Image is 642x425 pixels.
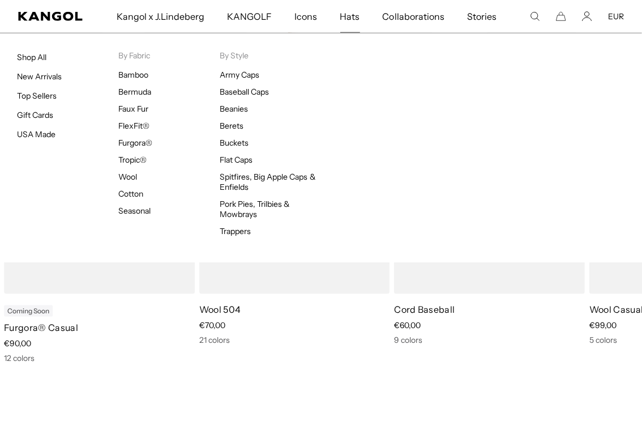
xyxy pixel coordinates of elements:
span: €60,00 [394,320,421,330]
a: Baseball Caps [220,87,269,97]
a: FlexFit® [118,121,149,131]
a: Buckets [220,138,249,148]
a: Furgora® [118,138,152,148]
a: Cotton [118,189,143,199]
p: By Style [220,50,321,61]
button: Cart [556,11,566,22]
a: Pork Pies, Trilbies & Mowbrays [220,199,290,219]
a: Bermuda [118,87,151,97]
a: Trappers [220,226,251,236]
p: Furgora® Casual [4,321,195,334]
a: Gift Cards [17,110,53,120]
p: Cord Baseball [394,303,585,316]
a: Bamboo [118,70,148,80]
span: €70,00 [199,320,225,330]
a: Beanies [220,104,248,114]
a: Flat Caps [220,155,252,165]
a: Top Sellers [17,91,57,101]
div: 21 colors [199,335,390,345]
a: Tropic® [118,155,147,165]
a: Shop All [17,52,46,62]
a: USA Made [17,129,55,139]
p: By Fabric [118,50,220,61]
a: Wool [118,172,137,182]
a: Seasonal [118,206,151,216]
a: Army Caps [220,70,259,80]
div: 12 colors [4,353,195,363]
div: Coming Soon [4,305,53,317]
a: Account [582,11,592,22]
div: 9 colors [394,335,585,345]
a: New Arrivals [17,71,62,82]
button: EUR [608,11,624,22]
span: €99,00 [589,320,617,330]
a: Faux Fur [118,104,148,114]
summary: Search here [530,11,540,22]
a: Berets [220,121,243,131]
span: €90,00 [4,338,31,348]
p: Wool 504 [199,303,390,316]
a: Kangol [18,12,83,21]
a: Spitfires, Big Apple Caps & Enfields [220,172,316,192]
